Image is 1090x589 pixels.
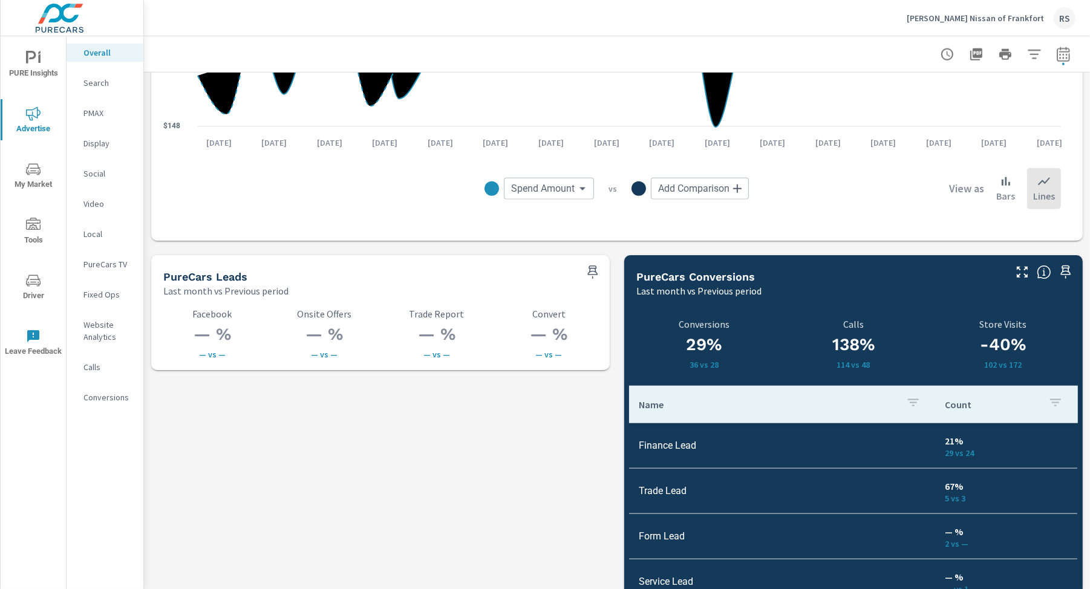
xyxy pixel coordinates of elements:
div: Conversions [67,388,143,406]
p: [DATE] [973,137,1015,149]
div: Overall [67,44,143,62]
p: 2 vs — [945,539,1068,548]
p: [DATE] [696,137,739,149]
h3: -40% [928,334,1078,355]
p: [DATE] [364,137,406,149]
p: — % [945,570,1068,584]
span: Advertise [4,106,62,136]
h3: — % [276,324,374,345]
h3: — % [163,324,261,345]
p: Conversions [636,319,771,330]
h3: 29% [636,334,771,355]
h3: 138% [786,334,921,355]
button: Print Report [993,42,1017,67]
div: Fixed Ops [67,285,143,304]
div: Website Analytics [67,316,143,346]
span: Tools [4,218,62,247]
p: [DATE] [641,137,683,149]
p: [DATE] [1028,137,1071,149]
p: Trade Report [388,308,486,319]
p: 36 vs 28 [636,360,771,369]
p: Video [83,198,134,210]
p: — % [945,524,1068,539]
p: [DATE] [308,137,351,149]
p: [DATE] [198,137,240,149]
div: RS [1054,7,1075,29]
p: Lines [1033,189,1055,203]
p: [DATE] [475,137,517,149]
h5: PureCars Conversions [636,270,755,283]
span: Understand conversion over the selected time range. [1037,265,1051,279]
p: Facebook [163,308,261,319]
p: Convert [500,308,598,319]
p: 5 vs 3 [945,493,1068,503]
p: [DATE] [807,137,849,149]
p: 114 vs 48 [786,360,921,369]
span: My Market [4,162,62,192]
p: 29 vs 24 [945,448,1068,458]
h3: — % [500,324,598,345]
div: Display [67,134,143,152]
h6: View as [949,183,984,195]
h3: — % [388,324,486,345]
p: Fixed Ops [83,288,134,301]
h5: PureCars Leads [163,270,247,283]
p: PureCars TV [83,258,134,270]
p: [DATE] [862,137,904,149]
p: Display [83,137,134,149]
p: 67% [945,479,1068,493]
p: Search [83,77,134,89]
p: Calls [83,361,134,373]
div: PureCars TV [67,255,143,273]
p: — vs — [388,350,486,359]
p: Website Analytics [83,319,134,343]
button: "Export Report to PDF" [964,42,988,67]
p: Last month vs Previous period [636,284,762,298]
p: 21% [945,434,1068,448]
p: Bars [996,189,1015,203]
p: [DATE] [530,137,572,149]
p: — vs — [276,350,374,359]
div: nav menu [1,36,66,370]
p: Conversions [83,391,134,403]
div: Search [67,74,143,92]
p: Social [83,168,134,180]
td: Finance Lead [629,430,935,461]
span: Driver [4,273,62,303]
p: — vs — [500,350,598,359]
span: Spend Amount [511,183,575,195]
p: — vs — [163,350,261,359]
td: Form Lead [629,521,935,552]
span: Leave Feedback [4,329,62,359]
div: Add Comparison [651,178,749,200]
p: [DATE] [253,137,295,149]
div: Local [67,225,143,243]
p: vs [594,183,631,194]
p: Store Visits [928,319,1078,330]
p: Local [83,228,134,240]
p: Last month vs Previous period [163,284,289,298]
div: Social [67,164,143,183]
span: Save this to your personalized report [1056,262,1075,282]
p: [DATE] [751,137,794,149]
span: PURE Insights [4,51,62,80]
div: Video [67,195,143,213]
button: Make Fullscreen [1013,262,1032,282]
p: Calls [786,319,921,330]
button: Select Date Range [1051,42,1075,67]
span: Add Comparison [658,183,729,195]
p: Overall [83,47,134,59]
td: Trade Lead [629,475,935,506]
text: $148 [163,122,180,131]
p: 102 vs 172 [928,360,1078,369]
p: [DATE] [918,137,960,149]
p: Name [639,399,896,411]
p: [DATE] [586,137,628,149]
p: [PERSON_NAME] Nissan of Frankfort [907,13,1044,24]
span: Save this to your personalized report [583,262,602,282]
div: Calls [67,358,143,376]
p: Count [945,399,1039,411]
p: Onsite Offers [276,308,374,319]
div: Spend Amount [504,178,594,200]
p: PMAX [83,107,134,119]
